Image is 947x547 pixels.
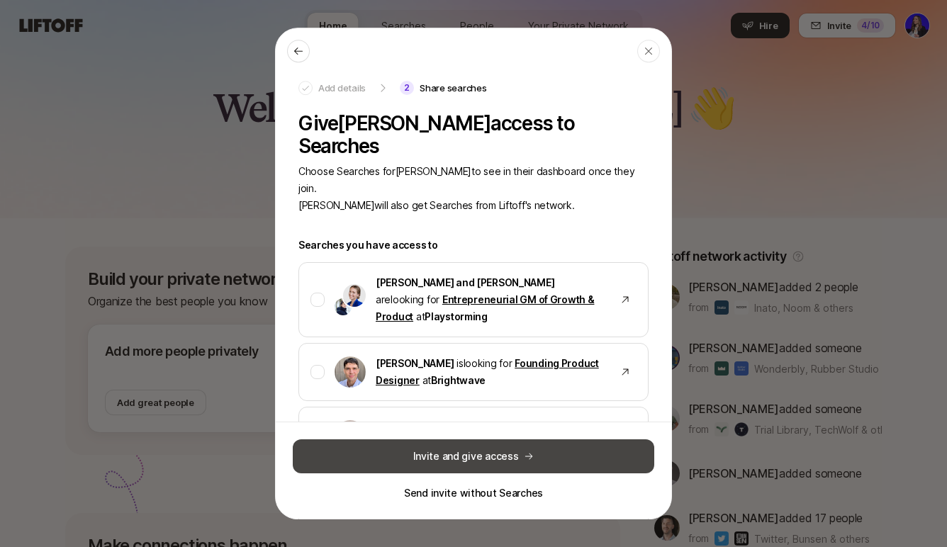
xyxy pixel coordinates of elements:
img: Mike Conover [335,356,366,388]
a: Founding Product Designer [376,357,599,386]
img: Daniela Plattner [343,284,366,307]
a: Entrepreneurial GM of Growth & Product [376,293,594,322]
span: Brightwave [431,374,486,386]
img: Eleanor Morgan [335,420,366,451]
p: are looking for at [376,274,605,325]
p: Share searches [420,81,486,95]
span: [PERSON_NAME] and [PERSON_NAME] [376,276,554,288]
p: 2 [400,81,414,95]
p: Choose Searches for [PERSON_NAME] to see in their dashboard once they join. [PERSON_NAME] will al... [298,163,649,214]
p: Give [PERSON_NAME] access to Searches [298,112,649,157]
button: Send invite without Searches [404,485,543,502]
p: is looking for at [376,355,605,389]
span: Playstorming [425,310,488,322]
button: Invite and give access [293,439,654,473]
p: is looking for at [376,419,605,453]
img: Hayley Darden [335,298,352,315]
p: Add details [318,81,366,95]
span: [PERSON_NAME] [376,357,454,369]
p: Searches you have access to [298,237,649,254]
